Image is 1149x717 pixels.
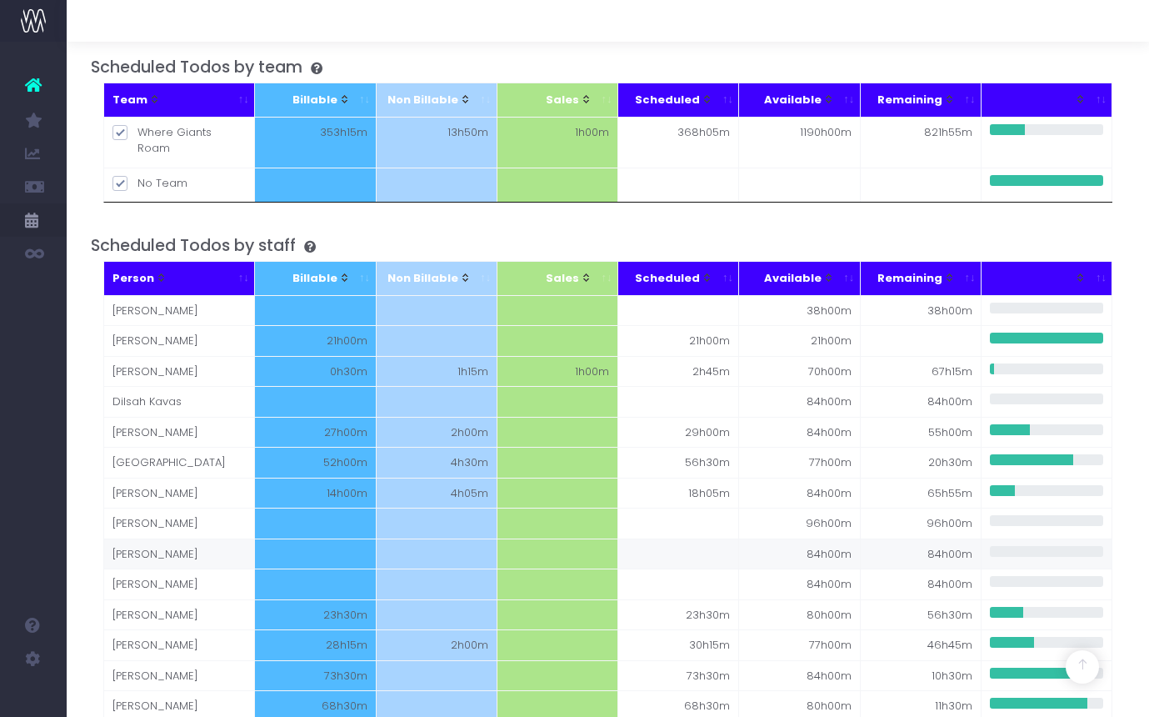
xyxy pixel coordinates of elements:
[982,83,1112,117] th: : activate to sort column ascending
[91,236,1126,255] h4: Scheduled Todos by staff
[104,417,256,448] td: [PERSON_NAME]
[618,660,739,691] td: 73h30m
[104,262,256,295] th: Person: activate to sort column ascending
[739,417,860,448] td: 84h00m
[255,599,376,630] td: 23h30m
[861,660,982,691] td: 10h30m
[104,325,256,356] td: [PERSON_NAME]
[104,629,256,660] td: [PERSON_NAME]
[982,262,1112,295] th: : activate to sort column ascending
[869,270,956,287] div: Remaining
[739,295,860,326] td: 38h00m
[104,386,256,417] td: Dilsah Kavas
[861,83,982,117] th: Remaining: activate to sort column ascending
[263,92,350,108] div: Billable
[739,386,860,417] td: 84h00m
[739,660,860,691] td: 84h00m
[747,92,834,108] div: Available
[255,325,376,356] td: 21h00m
[255,356,376,387] td: 0h30m
[112,175,247,192] label: No Team
[377,417,497,448] td: 2h00m
[739,325,860,356] td: 21h00m
[104,660,256,691] td: [PERSON_NAME]
[112,124,247,157] label: Where Giants Roam
[377,117,497,168] td: 13h50m
[377,629,497,660] td: 2h00m
[739,447,860,478] td: 77h00m
[255,417,376,448] td: 27h00m
[739,117,860,168] td: 1190h00m
[497,117,618,168] td: 1h00m
[21,684,46,709] img: images/default_profile_image.png
[861,539,982,569] td: 84h00m
[618,117,739,168] td: 368h05m
[739,478,860,509] td: 84h00m
[739,539,860,569] td: 84h00m
[104,83,256,117] th: Team: activate to sort column ascending
[739,599,860,630] td: 80h00m
[91,58,1126,77] h4: Scheduled Todos by team
[861,478,982,509] td: 65h55m
[104,447,256,478] td: [GEOGRAPHIC_DATA]
[377,262,497,295] th: Non Billable: activate to sort column ascending
[385,270,472,287] div: Non Billable
[739,83,860,117] th: Available: activate to sort column ascending
[104,508,256,539] td: [PERSON_NAME]
[618,356,739,387] td: 2h45m
[739,508,860,539] td: 96h00m
[627,92,713,108] div: Scheduled
[618,599,739,630] td: 23h30m
[747,270,834,287] div: Available
[255,447,376,478] td: 52h00m
[618,325,739,356] td: 21h00m
[104,295,256,326] td: [PERSON_NAME]
[497,83,618,117] th: Sales: activate to sort column ascending
[377,83,497,117] th: Non Billable: activate to sort column ascending
[618,447,739,478] td: 56h30m
[506,270,592,287] div: Sales
[627,270,713,287] div: Scheduled
[104,599,256,630] td: [PERSON_NAME]
[618,83,739,117] th: Scheduled: activate to sort column ascending
[861,117,982,168] td: 821h55m
[255,660,376,691] td: 73h30m
[255,478,376,509] td: 14h00m
[861,447,982,478] td: 20h30m
[861,508,982,539] td: 96h00m
[385,92,472,108] div: Non Billable
[861,599,982,630] td: 56h30m
[739,262,860,295] th: Available: activate to sort column ascending
[497,356,618,387] td: 1h00m
[869,92,956,108] div: Remaining
[255,117,376,168] td: 353h15m
[861,262,982,295] th: Remaining: activate to sort column ascending
[739,629,860,660] td: 77h00m
[112,92,230,108] div: Team
[739,569,860,599] td: 84h00m
[861,295,982,326] td: 38h00m
[861,629,982,660] td: 46h45m
[255,629,376,660] td: 28h15m
[618,262,739,295] th: Scheduled: activate to sort column ascending
[618,478,739,509] td: 18h05m
[861,386,982,417] td: 84h00m
[255,262,376,295] th: Billable: activate to sort column ascending
[263,270,350,287] div: Billable
[377,447,497,478] td: 4h30m
[506,92,592,108] div: Sales
[255,83,376,117] th: Billable: activate to sort column ascending
[112,270,230,287] div: Person
[377,478,497,509] td: 4h05m
[497,262,618,295] th: Sales: activate to sort column ascending
[104,478,256,509] td: [PERSON_NAME]
[377,356,497,387] td: 1h15m
[618,417,739,448] td: 29h00m
[104,356,256,387] td: [PERSON_NAME]
[861,356,982,387] td: 67h15m
[104,539,256,569] td: [PERSON_NAME]
[618,629,739,660] td: 30h15m
[104,569,256,599] td: [PERSON_NAME]
[861,569,982,599] td: 84h00m
[739,356,860,387] td: 70h00m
